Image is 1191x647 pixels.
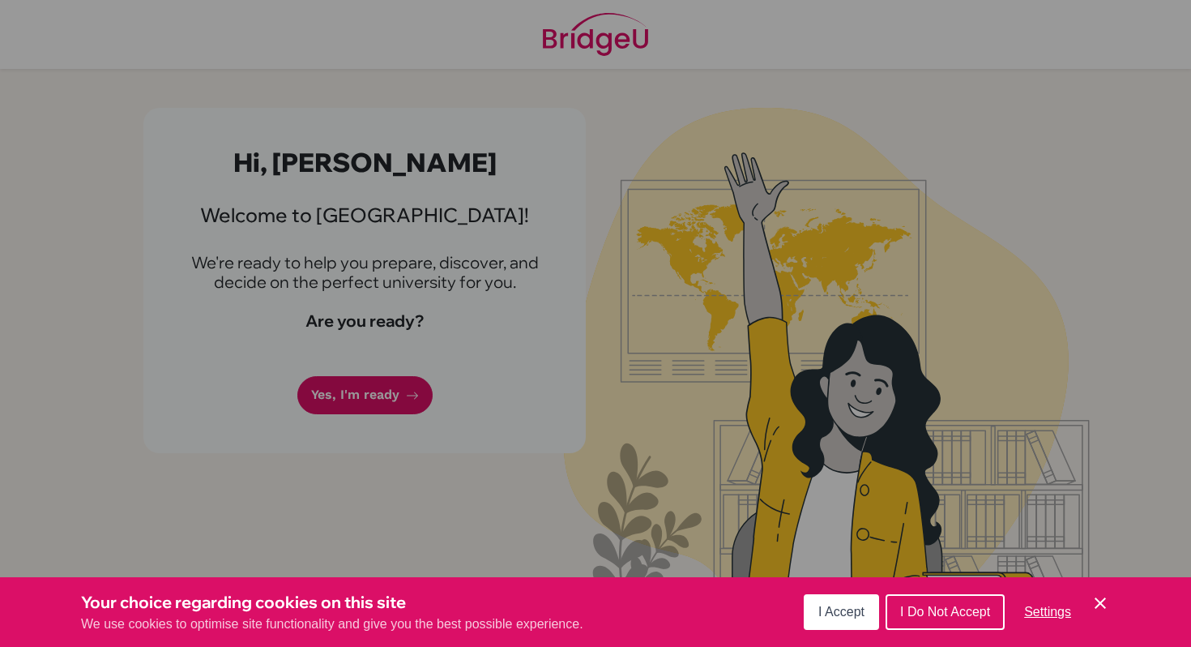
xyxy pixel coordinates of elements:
span: I Accept [818,605,864,619]
button: Save and close [1091,593,1110,613]
button: I Do Not Accept [886,594,1005,630]
h3: Your choice regarding cookies on this site [81,590,583,615]
span: I Do Not Accept [900,605,990,619]
button: I Accept [804,594,879,630]
button: Settings [1011,596,1084,628]
p: We use cookies to optimise site functionality and give you the best possible experience. [81,615,583,634]
span: Settings [1024,605,1071,619]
